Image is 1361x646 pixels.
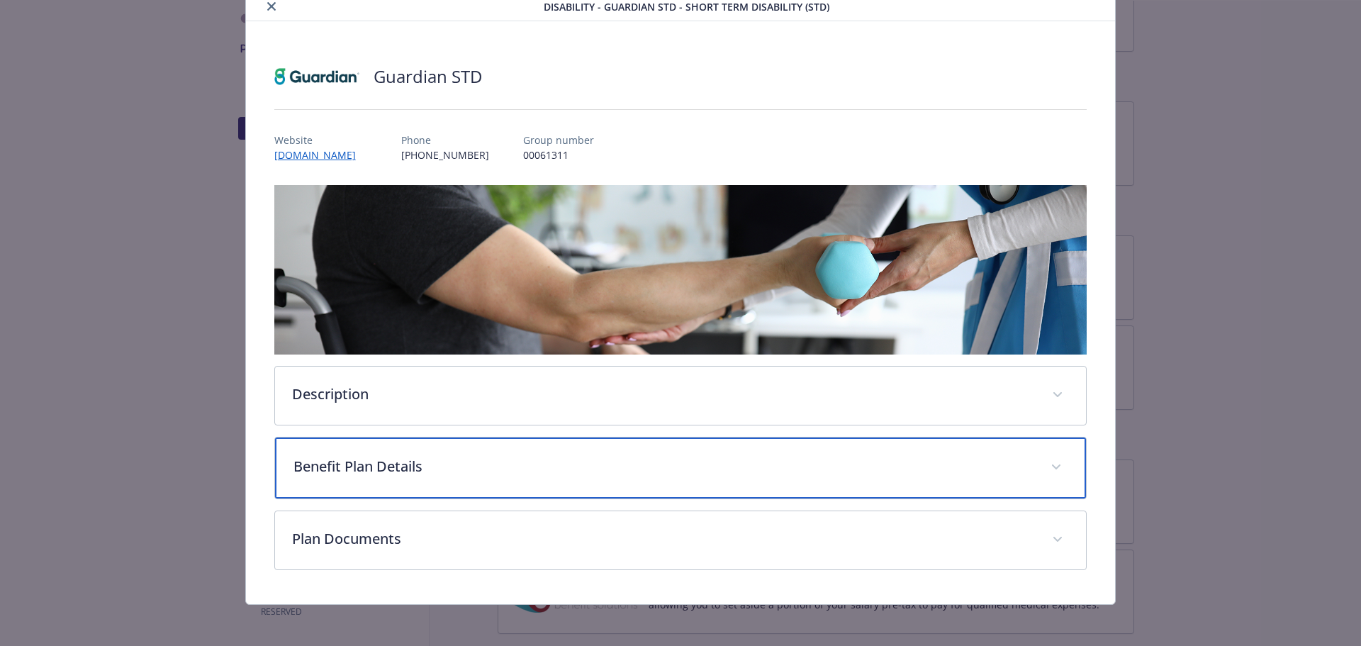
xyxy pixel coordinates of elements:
[523,147,594,162] p: 00061311
[274,185,1087,355] img: banner
[275,438,1087,499] div: Benefit Plan Details
[275,511,1087,569] div: Plan Documents
[274,55,359,98] img: Guardian
[292,384,1036,405] p: Description
[292,528,1036,550] p: Plan Documents
[275,367,1087,425] div: Description
[374,65,482,89] h2: Guardian STD
[401,147,489,162] p: [PHONE_NUMBER]
[274,148,367,162] a: [DOMAIN_NAME]
[293,456,1034,477] p: Benefit Plan Details
[523,133,594,147] p: Group number
[274,133,367,147] p: Website
[401,133,489,147] p: Phone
